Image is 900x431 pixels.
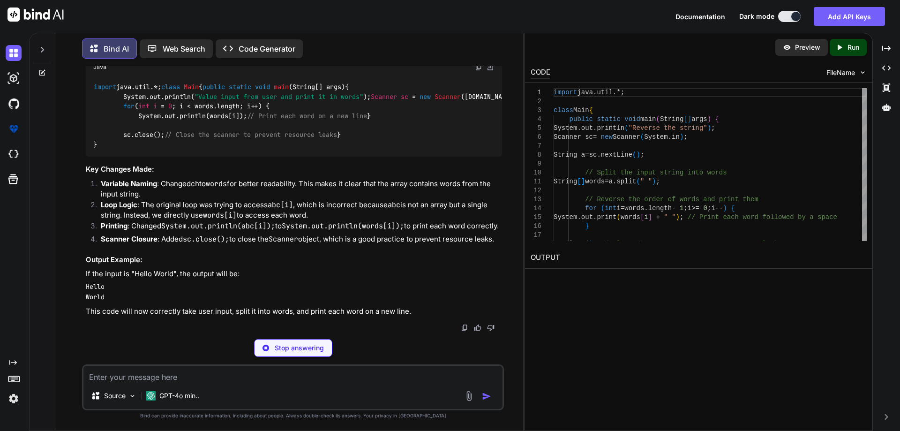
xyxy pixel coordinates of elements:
span: ( [632,151,636,159]
code: abc[i] [268,200,293,210]
span: // Print each word followed by a space [687,213,837,221]
span: { [589,106,592,114]
img: like [474,324,481,332]
span: // Close the scanner to prevent resource leaks [601,240,782,248]
span: System [644,133,667,141]
img: Pick Models [128,392,136,400]
span: ] [581,178,585,185]
span: // Split the input string into words [585,169,727,176]
span: "Value input from user and print it in words" [195,92,363,101]
img: darkAi-studio [6,70,22,86]
span: ( [600,204,604,212]
span: ) [707,115,711,123]
span: import [554,89,577,96]
div: 17 [531,231,541,240]
span: print [597,213,616,221]
span: words [585,178,605,185]
img: icon [482,392,491,401]
strong: Printing [101,221,127,230]
span: in [672,133,680,141]
span: class [161,83,180,91]
span: int [605,204,616,212]
span: ( [656,115,660,123]
span: Documentation [675,13,725,21]
div: 10 [531,168,541,177]
span: [ [683,115,687,123]
img: copy [461,324,468,332]
span: Scanner [371,92,397,101]
div: 2 [531,97,541,106]
p: If the input is "Hello World", the output will be: [86,269,502,280]
span: ( [616,213,620,221]
h3: Key Changes Made: [86,164,502,175]
span: sc [589,151,597,159]
span: FileName [826,68,855,77]
span: . [561,240,565,248]
span: void [255,83,270,91]
span: length [648,204,671,212]
h3: Output Example: [86,255,502,265]
code: words[i] [203,211,237,220]
div: CODE [531,67,550,78]
p: : Changed to to print each word correctly. [101,221,502,232]
img: githubDark [6,96,22,112]
span: ; [707,204,711,212]
span: args [691,115,707,123]
div: 4 [531,115,541,124]
span: a [608,178,612,185]
span: split [616,178,636,185]
span: main [274,83,289,91]
img: Open in Browser [486,63,495,71]
span: [ [640,213,644,221]
span: // Print each word on a new line [247,112,367,120]
button: Documentation [675,12,725,22]
span: . [593,124,597,132]
span: String [660,115,683,123]
strong: Scanner Closure [101,234,157,243]
span: out [581,124,592,132]
span: String a [554,151,585,159]
p: GPT-4o min.. [159,391,199,401]
span: ( [624,124,628,132]
span: ; [683,133,687,141]
img: dislike [487,324,495,332]
strong: Loop Logic [101,200,137,209]
span: for [123,102,135,111]
button: Add API Keys [814,7,885,26]
span: ; [640,151,644,159]
p: Code Generator [239,43,295,54]
p: Preview [795,43,820,52]
span: class [554,106,573,114]
img: preview [783,43,791,52]
code: sc.close(); [183,234,229,244]
span: System [554,213,577,221]
p: Bind AI [104,43,129,54]
span: 0 [703,204,707,212]
p: Bind can provide inaccurate information, including about people. Always double-check its answers.... [82,412,504,419]
span: main [640,115,656,123]
div: 3 [531,106,541,115]
span: i [711,204,715,212]
span: sc [401,92,408,101]
span: ) [589,240,592,248]
span: = [161,102,165,111]
span: static [597,115,620,123]
span: ; [593,240,597,248]
div: 6 [531,133,541,142]
p: Web Search [163,43,205,54]
span: = [605,178,608,185]
strong: Variable Naming [101,179,157,188]
span: (String[] args) [289,83,345,91]
span: i [616,204,620,212]
span: // Reverse the order of words and print them [585,196,758,203]
img: cloudideIcon [6,146,22,162]
div: 5 [531,124,541,133]
div: 15 [531,213,541,222]
span: { [731,204,735,212]
span: ) [652,178,656,185]
span: void [624,115,640,123]
img: attachment [464,391,474,401]
code: words [206,179,227,189]
div: 1 [531,88,541,97]
code: System.out.println(abc[i]); [161,221,275,231]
